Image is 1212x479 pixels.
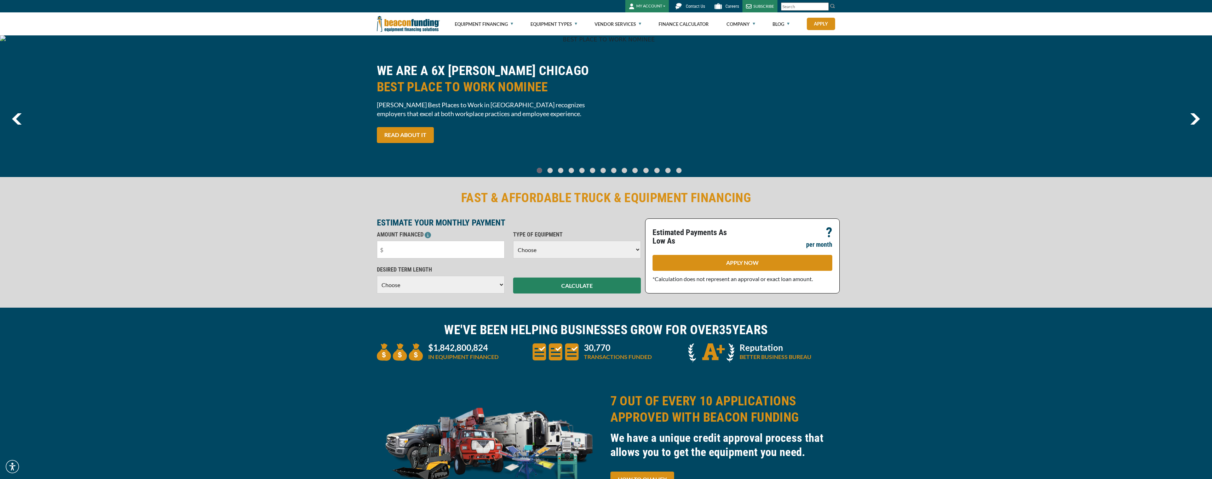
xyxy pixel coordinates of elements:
p: ESTIMATE YOUR MONTHLY PAYMENT [377,218,641,227]
span: 35 [719,323,732,337]
img: Search [830,3,835,9]
a: Company [726,13,755,35]
h3: We have a unique credit approval process that allows you to get the equipment you need. [610,431,835,459]
span: [PERSON_NAME] Best Places to Work in [GEOGRAPHIC_DATA] recognizes employers that excel at both wo... [377,101,602,118]
h2: FAST & AFFORDABLE TRUCK & EQUIPMENT FINANCING [377,190,835,206]
img: three money bags to convey large amount of equipment financed [377,343,423,361]
p: Reputation [740,343,811,352]
h2: WE ARE A 6X [PERSON_NAME] CHICAGO [377,63,602,95]
a: Go To Slide 9 [631,167,639,173]
span: Contact Us [686,4,705,9]
img: A + icon [688,343,734,363]
img: three document icons to convery large amount of transactions funded [533,343,579,360]
a: Go To Slide 2 [557,167,565,173]
a: Go To Slide 0 [535,167,544,173]
a: Go To Slide 12 [664,167,672,173]
p: BETTER BUSINESS BUREAU [740,353,811,361]
p: 30,770 [584,343,652,352]
a: Go To Slide 5 [588,167,597,173]
span: Careers [725,4,739,9]
a: next [1190,113,1200,125]
a: Equipment Types [530,13,577,35]
a: equipment collage [377,438,602,445]
img: Right Navigator [1190,113,1200,125]
p: TYPE OF EQUIPMENT [513,230,641,239]
a: Clear search text [821,4,827,10]
a: READ ABOUT IT [377,127,434,143]
p: AMOUNT FINANCED [377,230,505,239]
a: previous [12,113,22,125]
a: Equipment Financing [455,13,513,35]
a: Blog [772,13,789,35]
a: Go To Slide 7 [610,167,618,173]
p: ? [826,228,832,237]
p: Estimated Payments As Low As [653,228,738,245]
img: Left Navigator [12,113,22,125]
p: TRANSACTIONS FUNDED [584,353,652,361]
p: DESIRED TERM LENGTH [377,266,505,274]
p: $1,842,800,824 [428,343,499,352]
input: Search [781,2,829,11]
a: Go To Slide 10 [642,167,650,173]
a: Go To Slide 6 [599,167,608,173]
span: BEST PLACE TO WORK NOMINEE [377,79,602,95]
a: Finance Calculator [659,13,709,35]
a: Go To Slide 11 [653,167,661,173]
h2: 7 OUT OF EVERY 10 APPLICATIONS APPROVED WITH BEACON FUNDING [610,393,835,426]
a: Go To Slide 8 [620,167,629,173]
span: *Calculation does not represent an approval or exact loan amount. [653,275,813,282]
a: Go To Slide 3 [567,167,576,173]
a: Apply [807,18,835,30]
a: Go To Slide 13 [674,167,683,173]
img: Beacon Funding Corporation logo [377,12,440,35]
input: $ [377,241,505,258]
a: Go To Slide 4 [578,167,586,173]
h2: WE'VE BEEN HELPING BUSINESSES GROW FOR OVER YEARS [377,322,835,338]
button: CALCULATE [513,278,641,293]
p: per month [806,240,832,249]
a: APPLY NOW [653,255,832,271]
a: Go To Slide 1 [546,167,555,173]
p: IN EQUIPMENT FINANCED [428,353,499,361]
a: Vendor Services [594,13,641,35]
